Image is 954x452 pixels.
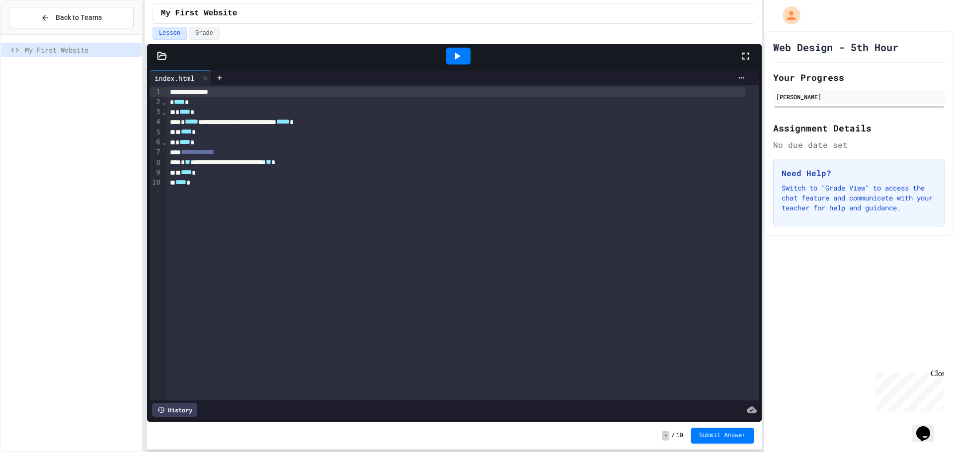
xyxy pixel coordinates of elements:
span: Fold line [162,98,167,106]
h3: Need Help? [782,167,937,179]
div: 8 [150,158,162,168]
div: index.html [150,73,199,83]
span: / [671,432,675,440]
div: 4 [150,117,162,127]
div: index.html [150,70,212,85]
div: History [152,403,197,417]
p: Switch to "Grade View" to access the chat feature and communicate with your teacher for help and ... [782,183,937,213]
span: 10 [676,432,683,440]
span: Fold line [162,108,167,116]
span: - [662,431,669,441]
div: Chat with us now!Close [4,4,69,63]
span: My First Website [161,7,238,19]
span: Fold line [162,138,167,146]
div: My Account [772,4,803,27]
div: 10 [150,178,162,188]
span: My First Website [25,45,138,55]
button: Back to Teams [9,7,134,28]
iframe: chat widget [872,369,944,411]
span: Back to Teams [56,12,102,23]
div: 5 [150,128,162,137]
iframe: chat widget [912,412,944,442]
h1: Web Design - 5th Hour [773,40,898,54]
h2: Assignment Details [773,121,945,135]
div: 2 [150,97,162,107]
div: No due date set [773,139,945,151]
div: 1 [150,87,162,97]
h2: Your Progress [773,70,945,84]
div: [PERSON_NAME] [776,92,942,101]
button: Lesson [153,27,187,40]
button: Grade [189,27,220,40]
div: 7 [150,147,162,157]
button: Submit Answer [691,428,754,444]
div: 9 [150,168,162,178]
div: 6 [150,137,162,147]
span: Submit Answer [699,432,746,440]
div: 3 [150,107,162,117]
